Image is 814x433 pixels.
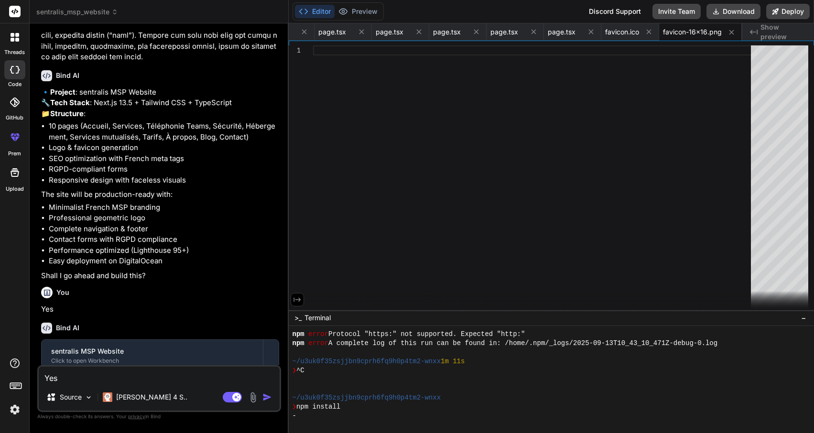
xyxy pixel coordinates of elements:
[41,271,279,281] p: Shall I go ahead and build this?
[289,45,301,55] div: 1
[490,27,518,37] span: page.tsx
[51,357,253,365] div: Click to open Workbench
[248,392,259,403] img: attachment
[36,7,118,17] span: sentralis_msp_website
[49,164,279,175] li: RGPD-compliant forms
[49,213,279,224] li: Professional geometric logo
[766,4,810,19] button: Deploy
[293,366,296,375] span: ❯
[41,87,279,119] p: 🔹 : sentralis MSP Website 🔧 : Next.js 13.5 + Tailwind CSS + TypeScript 📁 :
[49,245,279,256] li: Performance optimized (Lighthouse 95+)
[295,5,335,18] button: Editor
[49,175,279,186] li: Responsive design with faceless visuals
[56,71,79,80] h6: Bind AI
[760,22,806,42] span: Show preview
[433,27,461,37] span: page.tsx
[293,357,441,366] span: ~/u3uk0f35zsjjbn9cprh6fq9h0p4tm2-wnxx
[50,109,84,118] strong: Structure
[376,27,403,37] span: page.tsx
[548,27,575,37] span: page.tsx
[49,202,279,213] li: Minimalist French MSP branding
[56,288,69,297] h6: You
[663,27,722,37] span: favicon-16x16.png
[49,234,279,245] li: Contact forms with RGPD compliance
[262,392,272,402] img: icon
[8,150,21,158] label: prem
[8,80,22,88] label: code
[49,256,279,267] li: Easy deployment on DigitalOcean
[304,313,331,323] span: Terminal
[605,27,639,37] span: favicon.ico
[42,340,263,371] button: sentralis MSP WebsiteClick to open Workbench
[49,142,279,153] li: Logo & favicon generation
[328,330,525,339] span: Protocol "https:" not supported. Expected "http:"
[103,392,112,402] img: Claude 4 Sonnet
[49,224,279,235] li: Complete navigation & footer
[293,339,304,348] span: npm
[49,153,279,164] li: SEO optimization with French meta tags
[296,402,340,411] span: npm install
[6,114,23,122] label: GitHub
[41,304,279,315] p: Yes
[6,185,24,193] label: Upload
[293,330,304,339] span: npm
[50,87,76,97] strong: Project
[328,339,717,348] span: A complete log of this run can be found in: /home/.npm/_logs/2025-09-13T10_43_10_471Z-debug-0.log
[51,346,253,356] div: sentralis MSP Website
[49,121,279,142] li: 10 pages (Accueil, Services, Téléphonie Teams, Sécurité, Hébergement, Services mutualisés, Tarifs...
[706,4,760,19] button: Download
[7,401,23,418] img: settings
[293,402,296,411] span: ❯
[318,27,346,37] span: page.tsx
[296,366,304,375] span: ^C
[50,98,90,107] strong: Tech Stack
[799,310,808,325] button: −
[56,323,79,333] h6: Bind AI
[308,330,328,339] span: error
[294,313,302,323] span: >_
[37,412,281,421] p: Always double-check its answers. Your in Bind
[801,313,806,323] span: −
[4,48,25,56] label: threads
[85,393,93,401] img: Pick Models
[128,413,145,419] span: privacy
[441,357,465,366] span: 1m 11s
[308,339,328,348] span: error
[293,411,296,421] span: -
[652,4,701,19] button: Invite Team
[583,4,647,19] div: Discord Support
[60,392,82,402] p: Source
[293,393,441,402] span: ~/u3uk0f35zsjjbn9cprh6fq9h0p4tm2-wnxx
[335,5,381,18] button: Preview
[116,392,187,402] p: [PERSON_NAME] 4 S..
[41,189,279,200] p: The site will be production-ready with:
